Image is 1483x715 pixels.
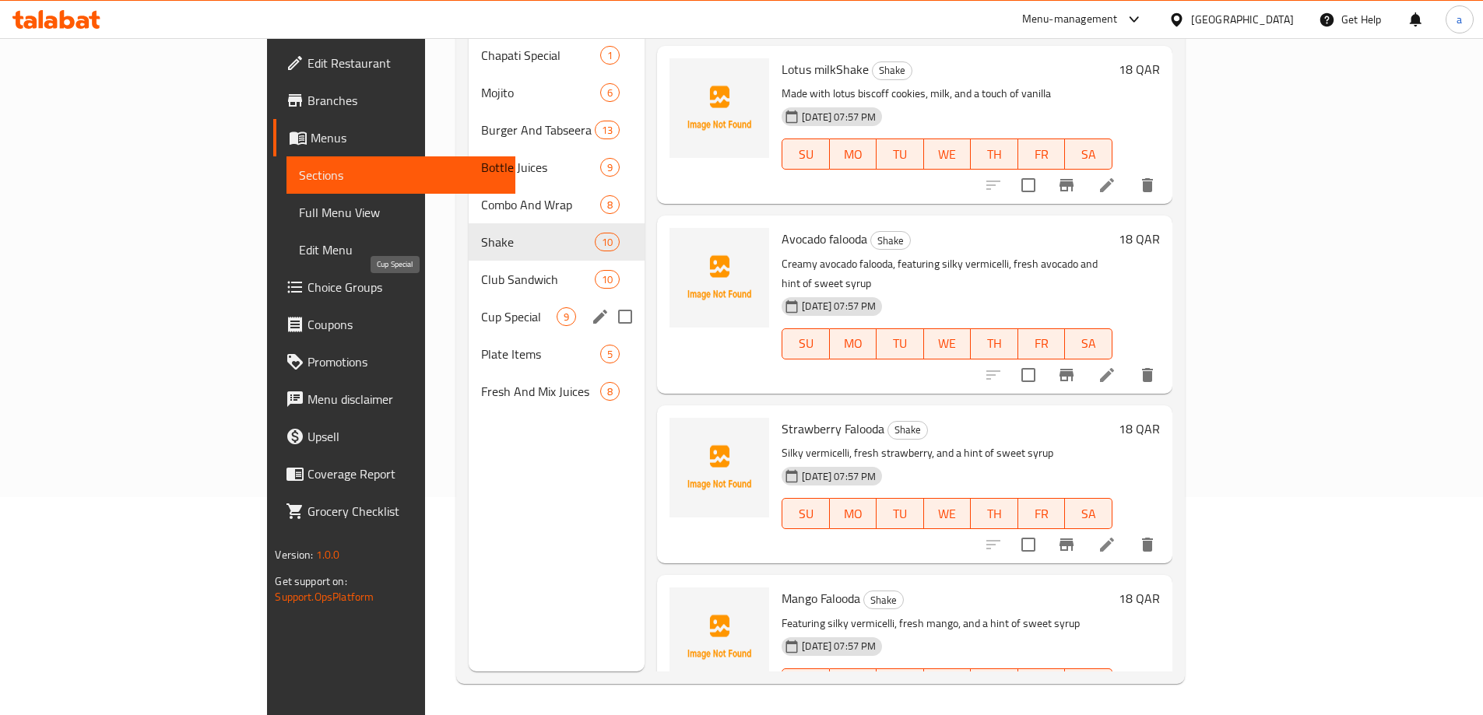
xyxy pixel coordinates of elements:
[782,498,829,529] button: SU
[596,272,619,287] span: 10
[1065,138,1112,170] button: SA
[977,503,1012,525] span: TH
[1191,11,1294,28] div: [GEOGRAPHIC_DATA]
[469,261,645,298] div: Club Sandwich10
[469,149,645,186] div: Bottle Juices9
[481,382,600,401] span: Fresh And Mix Juices
[1071,143,1106,166] span: SA
[1065,498,1112,529] button: SA
[307,315,502,334] span: Coupons
[481,195,600,214] div: Combo And Wrap
[836,332,871,355] span: MO
[595,270,620,289] div: items
[600,345,620,363] div: items
[307,502,502,520] span: Grocery Checklist
[589,305,612,328] button: edit
[557,310,575,324] span: 9
[481,270,594,289] span: Club Sandwich
[273,455,515,492] a: Coverage Report
[1012,359,1045,391] span: Select to update
[1018,668,1066,699] button: FR
[1048,526,1085,563] button: Branch-specific-item
[307,91,502,110] span: Branches
[830,498,877,529] button: MO
[830,328,877,359] button: MO
[888,421,927,439] span: Shake
[275,545,313,565] span: Version:
[1018,498,1066,529] button: FR
[600,382,620,401] div: items
[871,232,910,250] span: Shake
[836,143,871,166] span: MO
[469,37,645,74] div: Chapati Special1
[782,58,869,81] span: Lotus milkShake
[273,343,515,380] a: Promotions
[1022,10,1118,29] div: Menu-management
[1048,166,1085,204] button: Branch-specific-item
[782,254,1112,293] p: Creamy avocado falooda, featuring silky vermicelli, fresh avocado and hint of sweet syrup
[601,198,619,212] span: 8
[870,231,911,250] div: Shake
[286,156,515,194] a: Sections
[557,307,576,326] div: items
[924,668,972,699] button: WE
[469,186,645,223] div: Combo And Wrap8
[307,278,502,296] span: Choice Groups
[1129,356,1166,394] button: delete
[782,328,829,359] button: SU
[469,335,645,373] div: Plate Items5
[796,639,882,654] span: [DATE] 07:57 PM
[877,668,924,699] button: TU
[1018,328,1066,359] button: FR
[299,240,502,259] span: Edit Menu
[669,418,769,517] img: Strawberry Falooda
[600,83,620,102] div: items
[789,503,823,525] span: SU
[971,138,1018,170] button: TH
[971,328,1018,359] button: TH
[830,668,877,699] button: MO
[469,74,645,111] div: Mojito6
[930,143,965,166] span: WE
[481,46,600,65] div: Chapati Special
[877,328,924,359] button: TU
[469,223,645,261] div: Shake10
[307,352,502,371] span: Promotions
[782,417,884,440] span: Strawberry Falooda
[1119,587,1160,609] h6: 18 QAR
[481,307,557,326] span: Cup Special
[872,61,912,80] div: Shake
[864,591,903,609] span: Shake
[873,61,912,79] span: Shake
[307,464,502,483] span: Coverage Report
[481,233,594,251] span: Shake
[971,668,1018,699] button: TH
[275,571,346,591] span: Get support on:
[1119,418,1160,440] h6: 18 QAR
[887,421,928,440] div: Shake
[316,545,340,565] span: 1.0.0
[286,194,515,231] a: Full Menu View
[863,591,904,609] div: Shake
[481,83,600,102] span: Mojito
[307,427,502,446] span: Upsell
[883,503,918,525] span: TU
[782,443,1112,463] p: Silky vermicelli, fresh strawberry, and a hint of sweet syrup
[924,138,972,170] button: WE
[924,328,972,359] button: WE
[1012,169,1045,202] span: Select to update
[311,128,502,147] span: Menus
[273,492,515,530] a: Grocery Checklist
[601,347,619,362] span: 5
[782,587,860,610] span: Mango Falooda
[1071,503,1106,525] span: SA
[481,158,600,177] div: Bottle Juices
[601,48,619,63] span: 1
[481,345,600,363] span: Plate Items
[273,306,515,343] a: Coupons
[481,121,594,139] span: Burger And Tabseera
[596,235,619,250] span: 10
